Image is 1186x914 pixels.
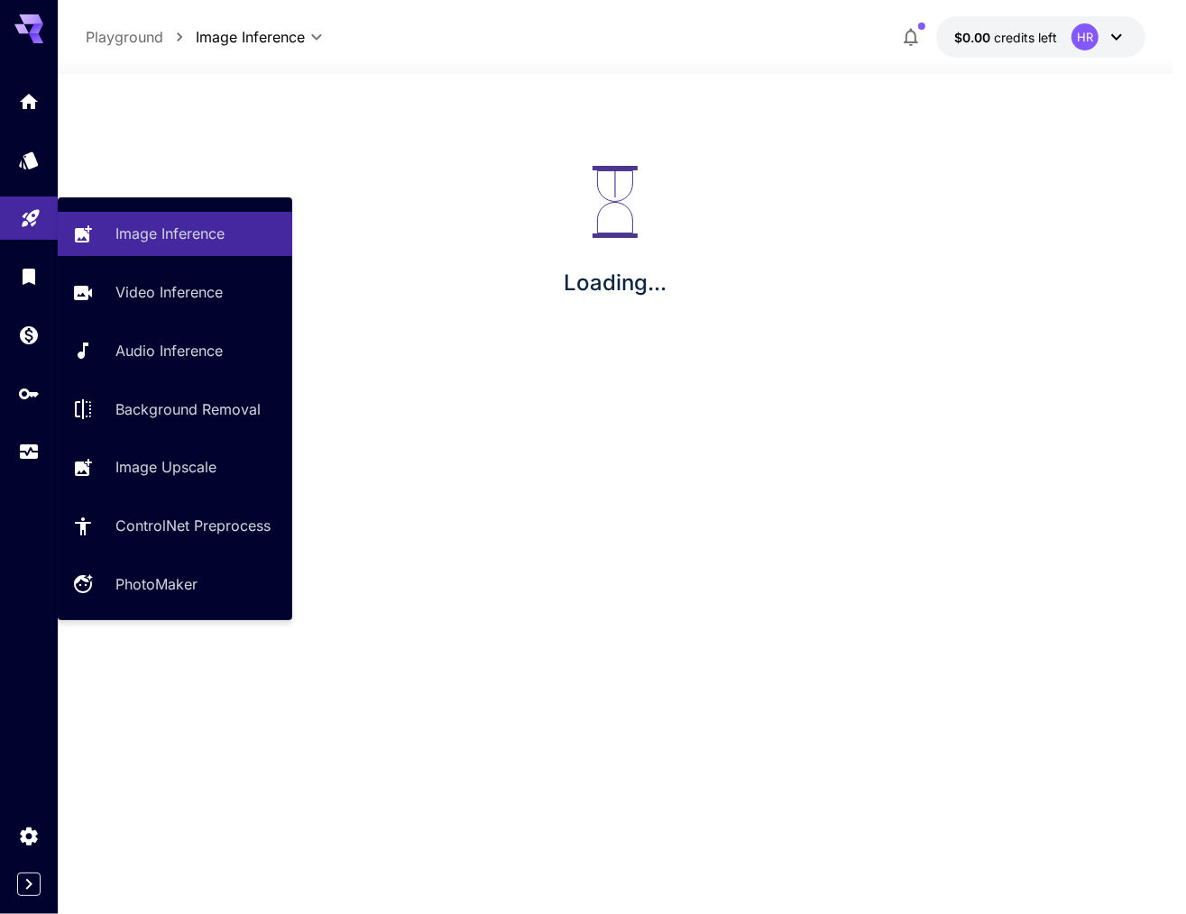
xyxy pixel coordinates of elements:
div: $0.00 [954,28,1057,47]
a: Image Upscale [58,445,292,489]
p: Image Inference [115,223,225,244]
div: Usage [18,441,40,463]
p: Background Removal [115,398,261,420]
div: HR [1071,23,1099,50]
div: Wallet [18,324,40,346]
a: PhotoMaker [58,562,292,607]
button: $0.00 [936,16,1145,58]
div: Settings [18,825,40,847]
p: Playground [86,26,163,48]
button: Expand sidebar [17,873,41,896]
a: Background Removal [58,387,292,431]
span: Image Inference [196,26,305,48]
span: $0.00 [954,30,994,45]
span: credits left [994,30,1057,45]
a: Audio Inference [58,329,292,373]
a: ControlNet Preprocess [58,504,292,548]
p: Audio Inference [115,340,223,361]
a: Video Inference [58,270,292,315]
p: PhotoMaker [115,573,198,595]
p: Image Upscale [115,456,216,478]
p: Video Inference [115,281,223,303]
div: Home [18,90,40,113]
div: Models [18,149,40,171]
p: Loading... [564,267,667,299]
div: Playground [20,201,41,224]
div: API Keys [18,382,40,405]
a: Image Inference [58,212,292,256]
div: Library [18,265,40,288]
nav: breadcrumb [86,26,196,48]
p: ControlNet Preprocess [115,515,271,536]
